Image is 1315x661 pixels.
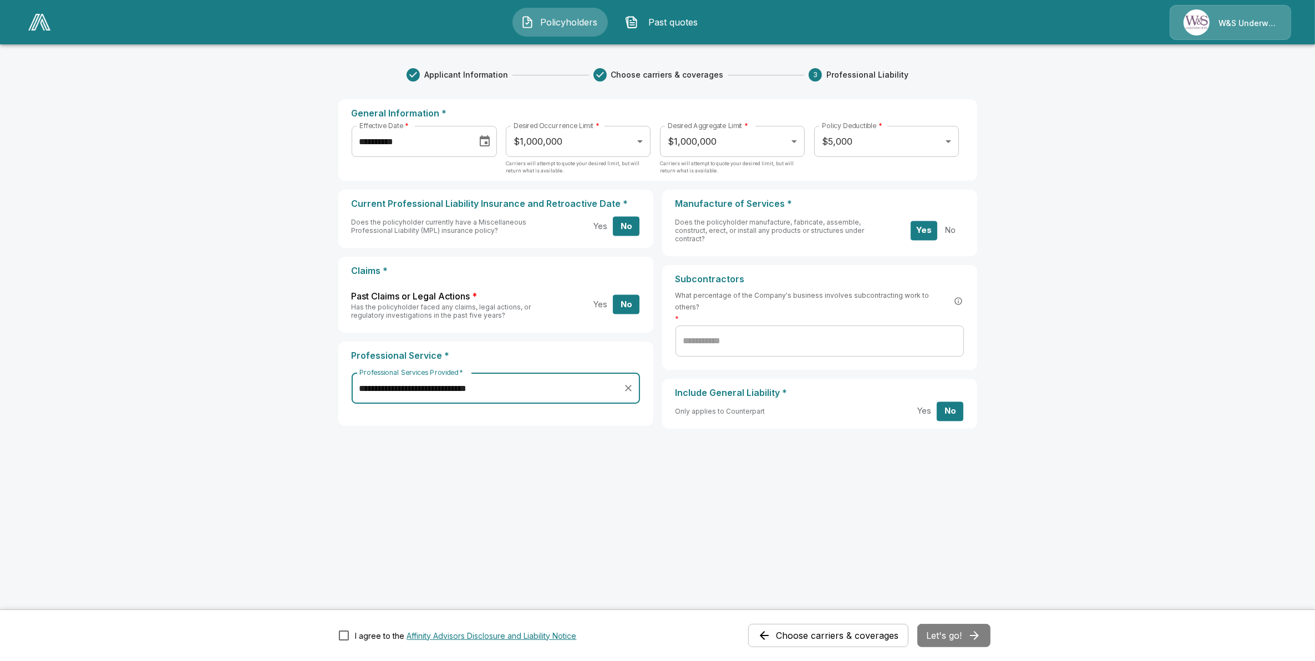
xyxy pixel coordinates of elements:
img: Past quotes Icon [625,16,638,29]
span: Only applies to Counterpart [676,407,765,415]
button: Subcontracting refers to hiring external companies or individuals to perform work on behalf of yo... [953,296,964,307]
button: No [613,217,639,236]
img: Policyholders Icon [521,16,534,29]
button: Yes [911,401,937,421]
button: I agree to the [407,630,577,642]
label: Desired Occurrence Limit [514,121,600,130]
p: Subcontractors [676,274,964,284]
p: Include General Liability * [676,388,964,398]
p: Carriers will attempt to quote your desired limit, but will return what is available. [660,160,804,182]
div: $1,000,000 [660,126,804,157]
span: Does the policyholder manufacture, fabricate, assemble, construct, erect, or install any products... [676,218,865,243]
a: Agency IconW&S Underwriters [1170,5,1291,40]
img: Agency Icon [1184,9,1210,35]
label: Policy Deductible [822,121,882,130]
p: Manufacture of Services * [676,199,964,209]
p: General Information * [352,108,964,119]
p: Professional Service * [352,350,640,361]
span: Choose carriers & coverages [611,69,724,80]
p: W&S Underwriters [1218,18,1277,29]
span: Does the policyholder currently have a Miscellaneous Professional Liability (MPL) insurance policy? [352,218,527,235]
span: Applicant Information [424,69,508,80]
label: Effective Date [359,121,409,130]
span: Policyholders [539,16,600,29]
img: AA Logo [28,14,50,30]
div: $5,000 [814,126,958,157]
p: Carriers will attempt to quote your desired limit, but will return what is available. [506,160,650,182]
div: I agree to the [356,630,577,642]
button: Policyholders IconPolicyholders [512,8,608,37]
button: Yes [587,295,613,314]
button: No [937,401,963,421]
button: Yes [587,217,613,236]
span: Past quotes [643,16,704,29]
div: $1,000,000 [506,126,650,157]
text: 3 [813,71,818,79]
button: No [937,221,963,240]
span: What percentage of the Company's business involves subcontracting work to others? [676,289,964,313]
button: Clear [621,380,636,396]
p: Current Professional Liability Insurance and Retroactive Date * [352,199,640,209]
span: Past Claims or Legal Actions [352,290,470,303]
span: Professional Liability [826,69,908,80]
button: Choose carriers & coverages [748,624,908,647]
button: Choose date, selected date is Oct 1, 2025 [474,130,496,152]
button: No [613,295,639,314]
label: Professional Services Provided [359,368,463,377]
p: Claims * [352,266,640,276]
button: Yes [911,221,937,240]
span: Has the policyholder faced any claims, legal actions, or regulatory investigations in the past fi... [352,303,531,319]
button: Past quotes IconPast quotes [617,8,712,37]
label: Desired Aggregate Limit [668,121,748,130]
